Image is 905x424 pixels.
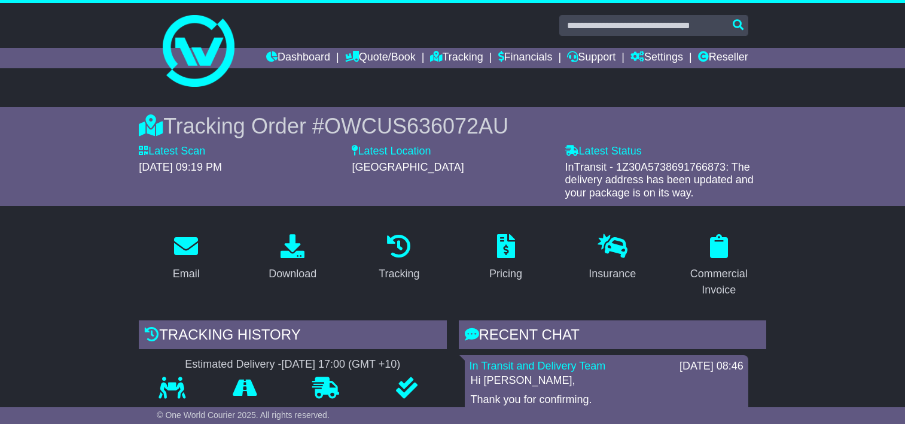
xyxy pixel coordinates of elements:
[139,145,205,158] label: Latest Scan
[352,161,464,173] span: [GEOGRAPHIC_DATA]
[352,145,431,158] label: Latest Location
[581,230,644,286] a: Insurance
[672,230,766,302] a: Commercial Invoice
[284,405,367,419] p: Delivering
[379,266,419,282] div: Tracking
[471,393,742,407] p: Thank you for confirming.
[139,161,222,173] span: [DATE] 09:19 PM
[266,48,330,68] a: Dashboard
[139,320,446,353] div: Tracking history
[371,230,427,286] a: Tracking
[589,266,636,282] div: Insurance
[345,48,416,68] a: Quote/Book
[679,266,758,298] div: Commercial Invoice
[139,113,766,139] div: Tracking Order #
[261,230,324,286] a: Download
[324,114,508,138] span: OWCUS636072AU
[367,405,447,419] p: Delivered
[206,405,285,419] p: In Transit
[269,266,316,282] div: Download
[489,266,522,282] div: Pricing
[470,360,606,372] a: In Transit and Delivery Team
[173,266,200,282] div: Email
[567,48,615,68] a: Support
[459,320,766,353] div: RECENT CHAT
[630,48,683,68] a: Settings
[565,145,642,158] label: Latest Status
[565,161,754,199] span: InTransit - 1Z30A5738691766873: The delivery address has been updated and your package is on its ...
[165,230,208,286] a: Email
[498,48,553,68] a: Financials
[139,405,206,419] p: Pickup
[430,48,483,68] a: Tracking
[471,374,742,387] p: Hi [PERSON_NAME],
[679,360,743,373] div: [DATE] 08:46
[157,410,330,420] span: © One World Courier 2025. All rights reserved.
[482,230,530,286] a: Pricing
[281,358,400,371] div: [DATE] 17:00 (GMT +10)
[139,358,446,371] div: Estimated Delivery -
[698,48,748,68] a: Reseller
